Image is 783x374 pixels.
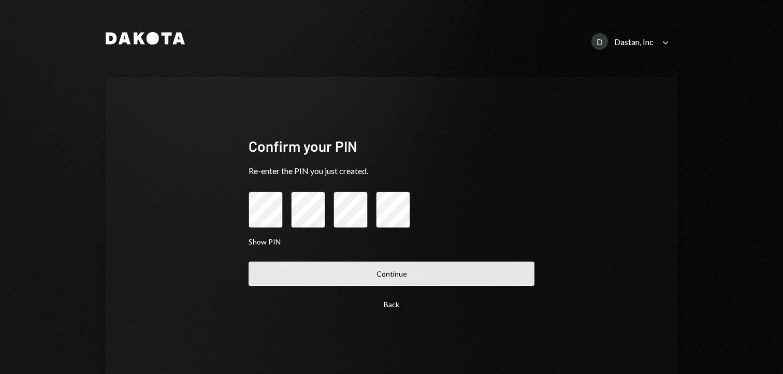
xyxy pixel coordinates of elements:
[249,165,534,177] div: Re-enter the PIN you just created.
[249,262,534,286] button: Continue
[376,192,410,228] input: pin code 4 of 4
[291,192,325,228] input: pin code 2 of 4
[249,136,534,156] div: Confirm your PIN
[249,292,534,317] button: Back
[249,237,281,247] button: Show PIN
[591,33,608,50] div: D
[614,37,654,47] div: Dastan, Inc
[334,192,368,228] input: pin code 3 of 4
[249,192,283,228] input: pin code 1 of 4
